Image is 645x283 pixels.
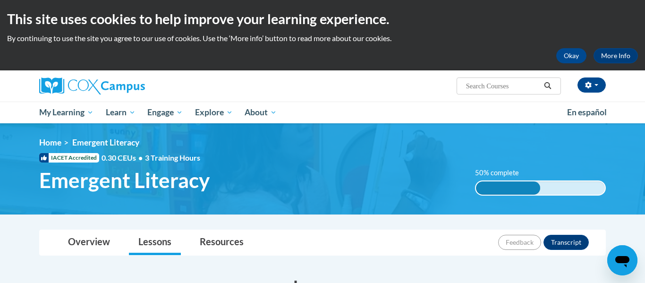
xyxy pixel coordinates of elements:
[25,102,620,123] div: Main menu
[7,33,638,43] p: By continuing to use the site you agree to our use of cookies. Use the ‘More info’ button to read...
[190,230,253,255] a: Resources
[102,153,145,163] span: 0.30 CEUs
[33,102,100,123] a: My Learning
[100,102,142,123] a: Learn
[189,102,239,123] a: Explore
[39,77,219,94] a: Cox Campus
[195,107,233,118] span: Explore
[106,107,136,118] span: Learn
[577,77,606,93] button: Account Settings
[59,230,119,255] a: Overview
[239,102,283,123] a: About
[7,9,638,28] h2: This site uses cookies to help improve your learning experience.
[147,107,183,118] span: Engage
[561,103,613,122] a: En español
[567,107,607,117] span: En español
[39,153,99,163] span: IACET Accredited
[39,137,61,147] a: Home
[138,153,143,162] span: •
[72,137,139,147] span: Emergent Literacy
[129,230,181,255] a: Lessons
[465,80,541,92] input: Search Courses
[607,245,637,275] iframe: Button to launch messaging window
[39,107,93,118] span: My Learning
[476,181,541,195] div: 50% complete
[556,48,586,63] button: Okay
[39,77,145,94] img: Cox Campus
[475,168,529,178] label: 50% complete
[141,102,189,123] a: Engage
[145,153,200,162] span: 3 Training Hours
[543,235,589,250] button: Transcript
[498,235,541,250] button: Feedback
[245,107,277,118] span: About
[39,168,210,193] span: Emergent Literacy
[541,80,555,92] button: Search
[594,48,638,63] a: More Info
